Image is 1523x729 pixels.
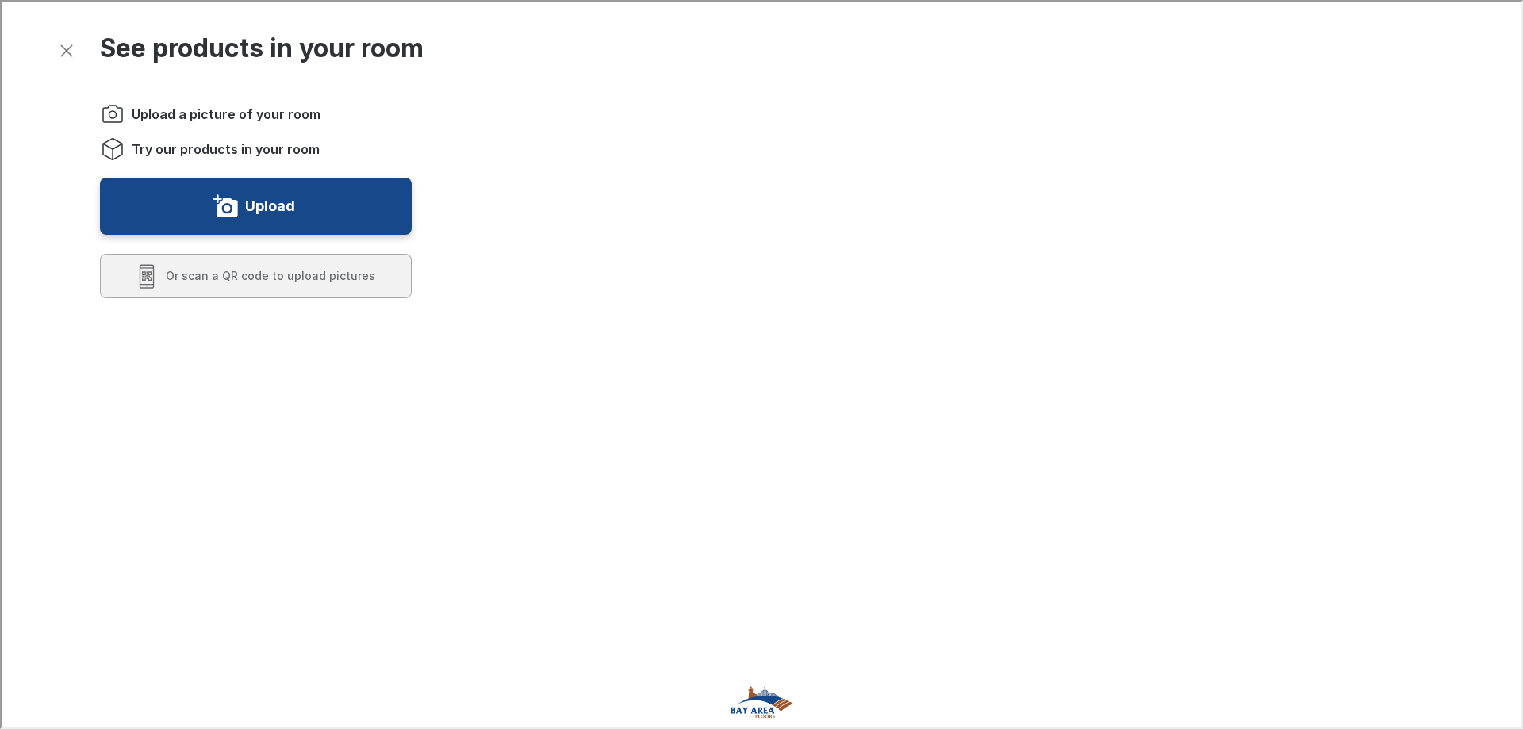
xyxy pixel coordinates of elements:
label: Upload [244,192,293,217]
a: Visit Bay Area Floors homepage [696,684,823,717]
span: Upload a picture of your room [130,104,319,121]
ol: Instructions [98,100,410,160]
button: Exit visualizer [51,35,79,63]
button: Upload a picture of your room [98,176,410,233]
button: Scan a QR code to upload pictures [98,252,410,297]
span: Try our products in your room [130,139,318,156]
